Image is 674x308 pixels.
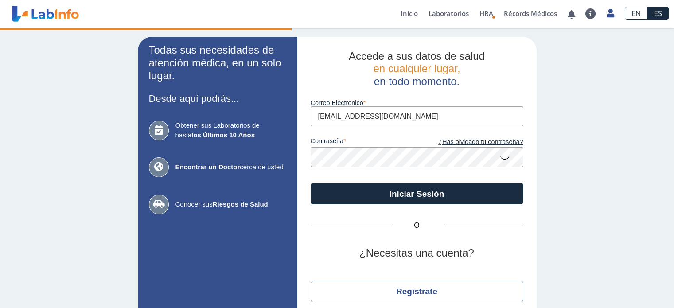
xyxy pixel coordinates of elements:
b: Encontrar un Doctor [175,163,240,171]
b: los Últimos 10 Años [191,131,255,139]
span: Accede a sus datos de salud [349,50,485,62]
a: ES [647,7,669,20]
h2: ¿Necesitas una cuenta? [311,247,523,260]
button: Regístrate [311,281,523,302]
a: EN [625,7,647,20]
b: Riesgos de Salud [213,200,268,208]
button: Iniciar Sesión [311,183,523,204]
span: cerca de usted [175,162,286,172]
span: O [390,220,444,231]
span: HRA [479,9,493,18]
span: Conocer sus [175,199,286,210]
h2: Todas sus necesidades de atención médica, en un solo lugar. [149,44,286,82]
label: Correo Electronico [311,99,523,106]
span: Obtener sus Laboratorios de hasta [175,121,286,140]
a: ¿Has olvidado tu contraseña? [417,137,523,147]
span: en cualquier lugar, [373,62,460,74]
span: en todo momento. [374,75,460,87]
h3: Desde aquí podrás... [149,93,286,104]
label: contraseña [311,137,417,147]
